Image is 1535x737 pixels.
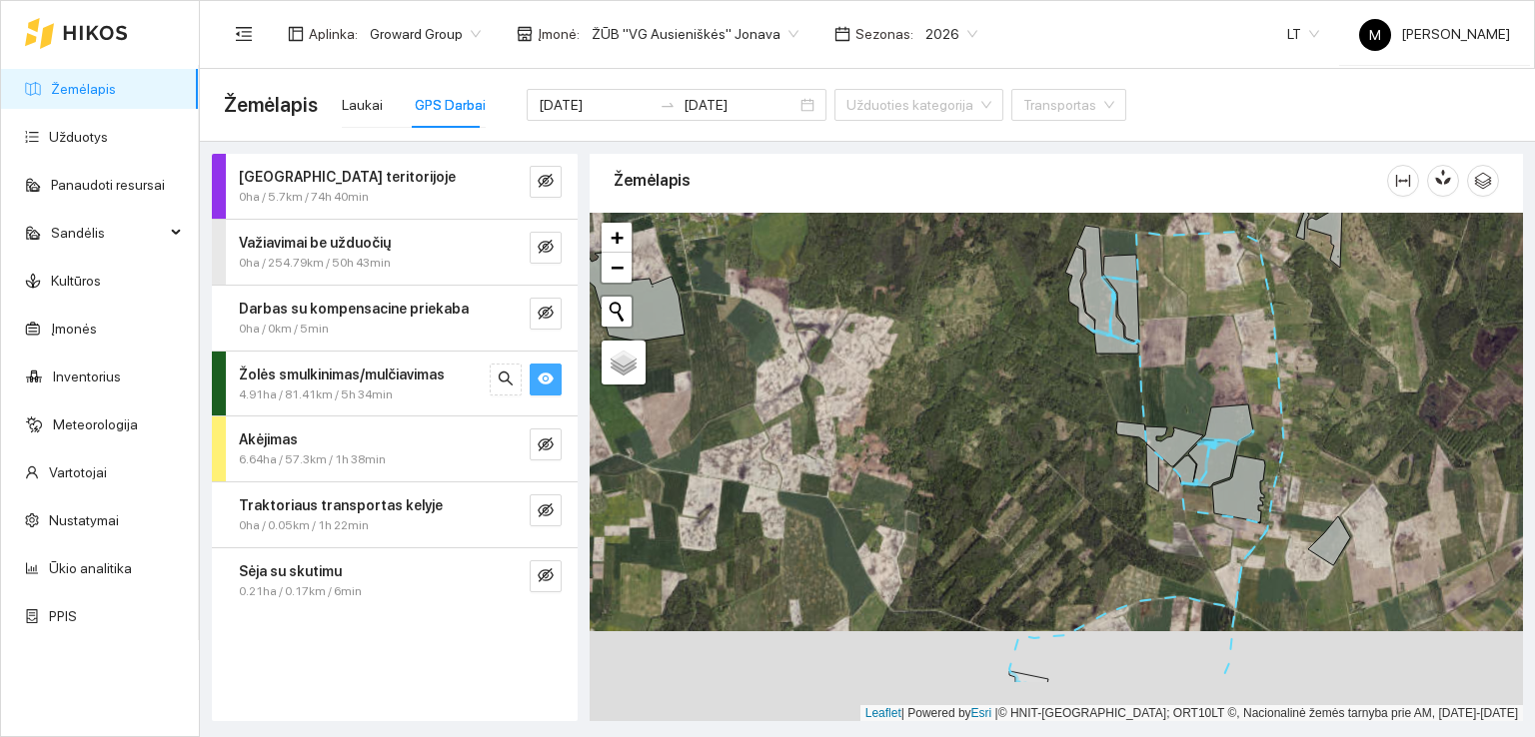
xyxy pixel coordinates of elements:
[239,582,362,601] span: 0.21ha / 0.17km / 6min
[212,548,578,613] div: Sėja su skutimu0.21ha / 0.17km / 6mineye-invisible
[239,516,369,535] span: 0ha / 0.05km / 1h 22min
[834,26,850,42] span: calendar
[602,341,646,384] a: Layers
[239,188,369,207] span: 0ha / 5.7km / 74h 40min
[995,706,998,720] span: |
[1369,19,1381,51] span: M
[538,173,554,192] span: eye-invisible
[49,512,119,528] a: Nustatymai
[51,213,165,253] span: Sandėlis
[49,464,107,480] a: Vartotojai
[855,23,913,45] span: Sezonas :
[490,364,522,395] button: search
[538,567,554,586] span: eye-invisible
[860,705,1523,722] div: | Powered by © HNIT-[GEOGRAPHIC_DATA]; ORT10LT ©, Nacionalinė žemės tarnyba prie AM, [DATE]-[DATE]
[235,25,253,43] span: menu-fold
[971,706,992,720] a: Esri
[51,81,116,97] a: Žemėlapis
[602,297,632,327] button: Initiate a new search
[53,416,138,432] a: Meteorologija
[239,301,469,317] strong: Darbas su kompensacine priekaba
[53,368,121,384] a: Inventorius
[538,23,580,45] span: Įmonė :
[538,436,554,455] span: eye-invisible
[538,305,554,324] span: eye-invisible
[530,428,562,460] button: eye-invisible
[212,416,578,481] div: Akėjimas6.64ha / 57.3km / 1h 38mineye-invisible
[865,706,901,720] a: Leaflet
[239,385,393,404] span: 4.91ha / 81.41km / 5h 34min
[539,94,652,116] input: Pradžios data
[592,19,798,49] span: ŽŪB "VG Ausieniškės" Jonava
[602,253,632,283] a: Zoom out
[538,370,554,389] span: eye
[611,225,624,250] span: +
[49,129,108,145] a: Užduotys
[239,320,329,339] span: 0ha / 0km / 5min
[498,370,514,389] span: search
[530,298,562,330] button: eye-invisible
[239,169,456,185] strong: [GEOGRAPHIC_DATA] teritorijoje
[538,502,554,521] span: eye-invisible
[530,232,562,264] button: eye-invisible
[212,286,578,351] div: Darbas su kompensacine priekaba0ha / 0km / 5mineye-invisible
[517,26,533,42] span: shop
[415,94,486,116] div: GPS Darbai
[239,497,443,513] strong: Traktoriaus transportas kelyje
[212,352,578,416] div: Žolės smulkinimas/mulčiavimas4.91ha / 81.41km / 5h 34minsearcheye
[212,154,578,219] div: [GEOGRAPHIC_DATA] teritorijoje0ha / 5.7km / 74h 40mineye-invisible
[925,19,977,49] span: 2026
[239,367,445,382] strong: Žolės smulkinimas/mulčiavimas
[1359,26,1510,42] span: [PERSON_NAME]
[660,97,676,113] span: to
[212,482,578,547] div: Traktoriaus transportas kelyje0ha / 0.05km / 1h 22mineye-invisible
[684,94,796,116] input: Pabaigos data
[530,494,562,526] button: eye-invisible
[660,97,676,113] span: swap-right
[51,321,97,337] a: Įmonės
[611,255,624,280] span: −
[224,14,264,54] button: menu-fold
[239,450,386,469] span: 6.64ha / 57.3km / 1h 38min
[49,608,77,624] a: PPIS
[309,23,358,45] span: Aplinka :
[212,220,578,285] div: Važiavimai be užduočių0ha / 254.79km / 50h 43mineye-invisible
[224,89,318,121] span: Žemėlapis
[602,223,632,253] a: Zoom in
[239,254,391,273] span: 0ha / 254.79km / 50h 43min
[538,239,554,258] span: eye-invisible
[530,560,562,592] button: eye-invisible
[51,177,165,193] a: Panaudoti resursai
[239,563,342,579] strong: Sėja su skutimu
[49,560,132,576] a: Ūkio analitika
[239,431,298,447] strong: Akėjimas
[530,166,562,198] button: eye-invisible
[342,94,383,116] div: Laukai
[51,273,101,289] a: Kultūros
[1387,165,1419,197] button: column-width
[614,152,1387,209] div: Žemėlapis
[530,364,562,395] button: eye
[288,26,304,42] span: layout
[1388,173,1418,189] span: column-width
[239,235,391,251] strong: Važiavimai be užduočių
[1287,19,1319,49] span: LT
[370,19,481,49] span: Groward Group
